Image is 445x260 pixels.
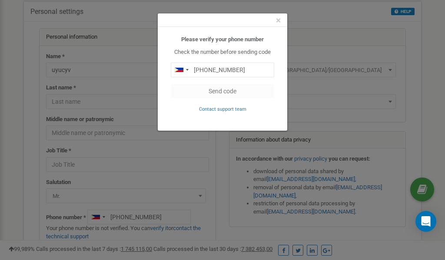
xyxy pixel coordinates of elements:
[276,16,281,25] button: Close
[171,48,274,56] p: Check the number before sending code
[171,63,191,77] div: Telephone country code
[199,105,246,112] a: Contact support team
[171,63,274,77] input: 0905 123 4567
[181,36,264,43] b: Please verify your phone number
[276,15,281,26] span: ×
[415,211,436,232] div: Open Intercom Messenger
[171,84,274,99] button: Send code
[199,106,246,112] small: Contact support team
